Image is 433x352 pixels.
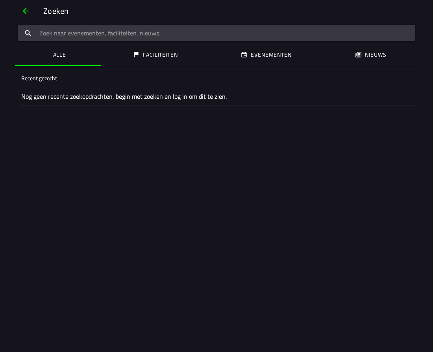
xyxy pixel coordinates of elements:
ion-label: Alle [53,50,66,59]
ion-label: Faciliteiten [143,50,178,59]
ion-icon: flag [133,51,140,58]
input: search text [18,25,415,41]
ion-label: Recent gezocht [21,74,57,82]
ion-icon: calendar [241,51,248,58]
ion-item: Nog geen recente zoekopdrachten, begin met zoeken en log in om dit te zien. [15,87,418,106]
ion-label: Evenementen [251,50,292,59]
ion-icon: paper [355,51,362,58]
ion-label: Nieuws [365,50,387,59]
ion-title: Zoeken [35,5,418,17]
